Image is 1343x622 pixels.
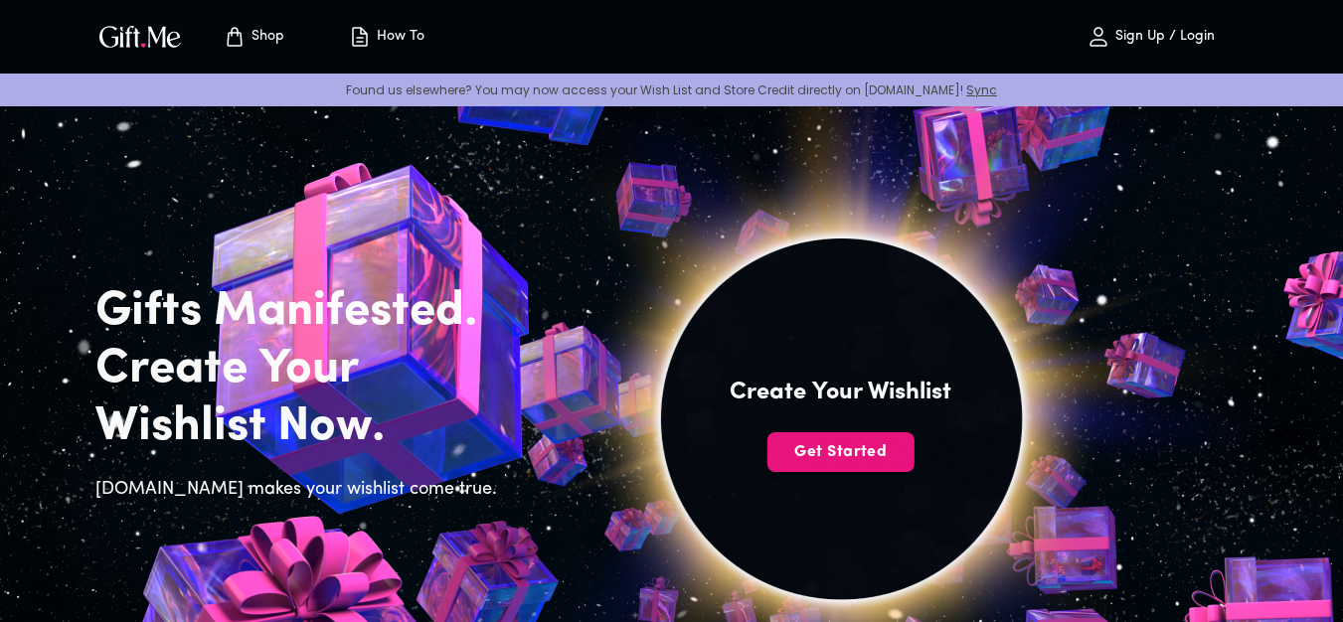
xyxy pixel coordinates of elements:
[95,22,185,51] img: GiftMe Logo
[95,476,509,504] h6: [DOMAIN_NAME] makes your wishlist come true.
[966,81,997,98] a: Sync
[767,441,915,463] span: Get Started
[372,29,424,46] p: How To
[1110,29,1215,46] p: Sign Up / Login
[93,25,187,49] button: GiftMe Logo
[16,81,1327,98] p: Found us elsewhere? You may now access your Wish List and Store Credit directly on [DOMAIN_NAME]!
[199,5,308,69] button: Store page
[332,5,441,69] button: How To
[95,341,509,398] h2: Create Your
[95,398,509,456] h2: Wishlist Now.
[730,377,951,408] h4: Create Your Wishlist
[247,29,284,46] p: Shop
[348,25,372,49] img: how-to.svg
[95,283,509,341] h2: Gifts Manifested.
[1052,5,1251,69] button: Sign Up / Login
[767,432,915,472] button: Get Started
